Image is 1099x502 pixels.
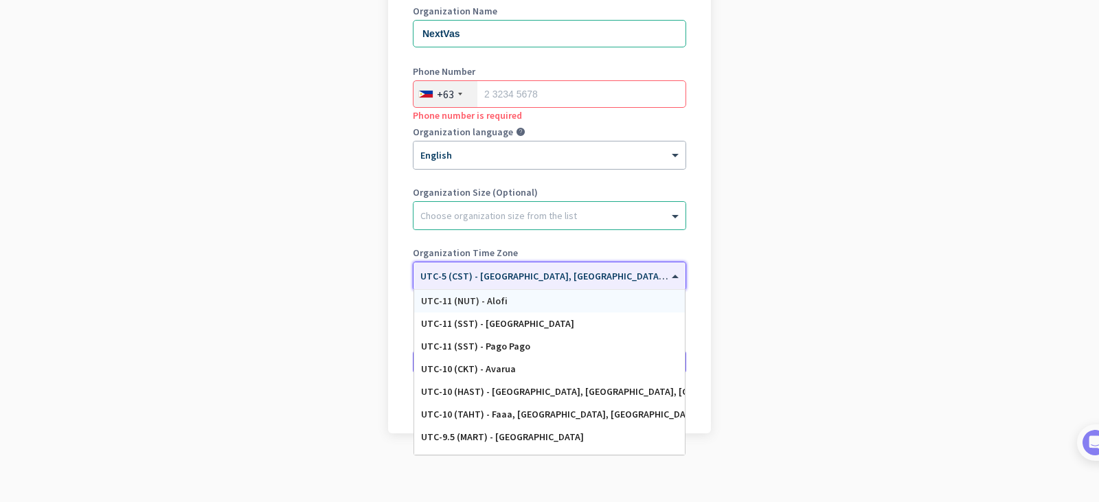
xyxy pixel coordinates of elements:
button: Create Organization [413,350,686,374]
input: 2 3234 5678 [413,80,686,108]
i: help [516,127,525,137]
div: UTC-9.5 (MART) - [GEOGRAPHIC_DATA] [421,431,678,443]
span: Phone number is required [413,109,522,122]
div: UTC-9 (GAMT) - [GEOGRAPHIC_DATA] [421,454,678,466]
label: Organization language [413,127,513,137]
label: Organization Name [413,6,686,16]
div: UTC-11 (SST) - [GEOGRAPHIC_DATA] [421,318,678,330]
input: What is the name of your organization? [413,20,686,47]
label: Phone Number [413,67,686,76]
div: +63 [437,87,454,101]
div: Options List [414,290,685,455]
label: Organization Time Zone [413,248,686,258]
div: UTC-10 (TAHT) - Faaa, [GEOGRAPHIC_DATA], [GEOGRAPHIC_DATA] [421,409,678,420]
label: Organization Size (Optional) [413,187,686,197]
div: UTC-11 (SST) - Pago Pago [421,341,678,352]
div: UTC-11 (NUT) - Alofi [421,295,678,307]
div: Go back [413,399,686,409]
div: UTC-10 (CKT) - Avarua [421,363,678,375]
div: UTC-10 (HAST) - [GEOGRAPHIC_DATA], [GEOGRAPHIC_DATA], [GEOGRAPHIC_DATA], [GEOGRAPHIC_DATA] [421,386,678,398]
